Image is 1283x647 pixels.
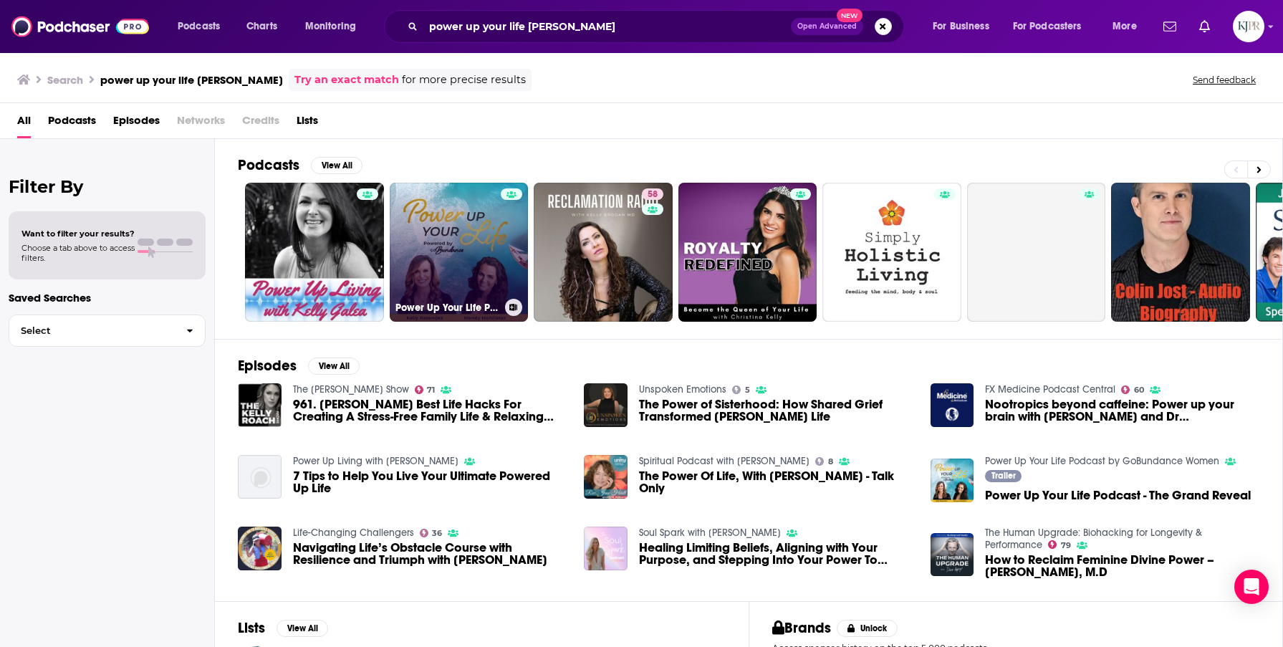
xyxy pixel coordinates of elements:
[797,23,857,30] span: Open Advanced
[985,383,1115,396] a: FX Medicine Podcast Central
[277,620,328,637] button: View All
[178,16,220,37] span: Podcasts
[308,358,360,375] button: View All
[639,455,809,467] a: Spiritual Podcast with Rev. Jane Hiatt
[238,357,297,375] h2: Episodes
[390,183,529,322] a: Power Up Your Life Podcast by GoBundance Women
[293,398,567,423] span: 961. [PERSON_NAME] Best Life Hacks For Creating A Stress-Free Family Life & Relaxing Home Environ...
[297,109,318,138] a: Lists
[237,15,286,38] a: Charts
[985,455,1219,467] a: Power Up Your Life Podcast by GoBundance Women
[1233,11,1264,42] span: Logged in as KJPRpodcast
[639,527,781,539] a: Soul Spark with Kelly Collins
[168,15,239,38] button: open menu
[772,619,832,637] h2: Brands
[177,109,225,138] span: Networks
[311,157,362,174] button: View All
[931,533,974,577] img: How to Reclaim Feminine Divine Power – Kelly Brogan, M.D
[238,455,282,499] a: 7 Tips to Help You Live Your Ultimate Powered Up Life
[293,527,414,539] a: Life-Changing Challengers
[1188,74,1260,86] button: Send feedback
[420,529,443,537] a: 36
[933,16,989,37] span: For Business
[427,387,435,393] span: 71
[1193,14,1216,39] a: Show notifications dropdown
[745,387,750,393] span: 5
[639,398,913,423] a: The Power of Sisterhood: How Shared Grief Transformed Kelly's Life
[100,73,283,87] h3: power up your life [PERSON_NAME]
[642,188,663,200] a: 58
[238,357,360,375] a: EpisodesView All
[985,398,1259,423] a: Nootropics beyond caffeine: Power up your brain with Lisa Costa-Bir and Dr Greg Kelly
[1004,15,1102,38] button: open menu
[305,16,356,37] span: Monitoring
[1048,540,1071,549] a: 79
[1234,570,1269,604] div: Open Intercom Messenger
[11,13,149,40] a: Podchaser - Follow, Share and Rate Podcasts
[246,16,277,37] span: Charts
[584,383,628,427] img: The Power of Sisterhood: How Shared Grief Transformed Kelly's Life
[1121,385,1144,394] a: 60
[648,188,658,202] span: 58
[639,383,726,396] a: Unspoken Emotions
[238,156,362,174] a: PodcastsView All
[985,398,1259,423] span: Nootropics beyond caffeine: Power up your brain with [PERSON_NAME] and Dr [PERSON_NAME]
[395,302,499,314] h3: Power Up Your Life Podcast by GoBundance Women
[293,470,567,494] span: 7 Tips to Help You Live Your Ultimate Powered Up Life
[639,398,913,423] span: The Power of Sisterhood: How Shared Grief Transformed [PERSON_NAME] Life
[985,554,1259,578] a: How to Reclaim Feminine Divine Power – Kelly Brogan, M.D
[238,383,282,427] img: 961. Kelly’s Best Life Hacks For Creating A Stress-Free Family Life & Relaxing Home Environment
[48,109,96,138] a: Podcasts
[415,385,436,394] a: 71
[293,398,567,423] a: 961. Kelly’s Best Life Hacks For Creating A Stress-Free Family Life & Relaxing Home Environment
[639,542,913,566] a: Healing Limiting Beliefs, Aligning with Your Purpose, and Stepping Into Your Power To Create The ...
[21,243,135,263] span: Choose a tab above to access filters.
[238,619,265,637] h2: Lists
[923,15,1007,38] button: open menu
[1061,542,1071,549] span: 79
[985,527,1202,551] a: The Human Upgrade: Biohacking for Longevity & Performance
[985,554,1259,578] span: How to Reclaim Feminine Divine Power – [PERSON_NAME], M.D
[1102,15,1155,38] button: open menu
[9,176,206,197] h2: Filter By
[815,457,833,466] a: 8
[9,315,206,347] button: Select
[791,18,863,35] button: Open AdvancedNew
[639,470,913,494] a: The Power Of Life, With Rev. Kelly Billings - Talk Only
[402,72,526,88] span: for more precise results
[985,489,1251,502] a: Power Up Your Life Podcast - The Grand Reveal
[9,291,206,305] p: Saved Searches
[931,459,974,502] img: Power Up Your Life Podcast - The Grand Reveal
[828,459,833,465] span: 8
[293,383,409,396] a: The Kelly Roach Show
[293,542,567,566] span: Navigating Life’s Obstacle Course with Resilience and Triumph with [PERSON_NAME]
[423,15,791,38] input: Search podcasts, credits, & more...
[1134,387,1144,393] span: 60
[534,183,673,322] a: 58
[47,73,83,87] h3: Search
[242,109,279,138] span: Credits
[238,619,328,637] a: ListsView All
[584,455,628,499] img: The Power Of Life, With Rev. Kelly Billings - Talk Only
[991,471,1016,480] span: Trailer
[238,527,282,570] img: Navigating Life’s Obstacle Course with Resilience and Triumph with Kelly Majdan
[293,455,458,467] a: Power Up Living with Kelly Galea
[639,470,913,494] span: The Power Of Life, With [PERSON_NAME] - Talk Only
[17,109,31,138] a: All
[113,109,160,138] a: Episodes
[584,527,628,570] img: Healing Limiting Beliefs, Aligning with Your Purpose, and Stepping Into Your Power To Create The ...
[398,10,918,43] div: Search podcasts, credits, & more...
[1158,14,1182,39] a: Show notifications dropdown
[1113,16,1137,37] span: More
[238,156,299,174] h2: Podcasts
[931,383,974,427] a: Nootropics beyond caffeine: Power up your brain with Lisa Costa-Bir and Dr Greg Kelly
